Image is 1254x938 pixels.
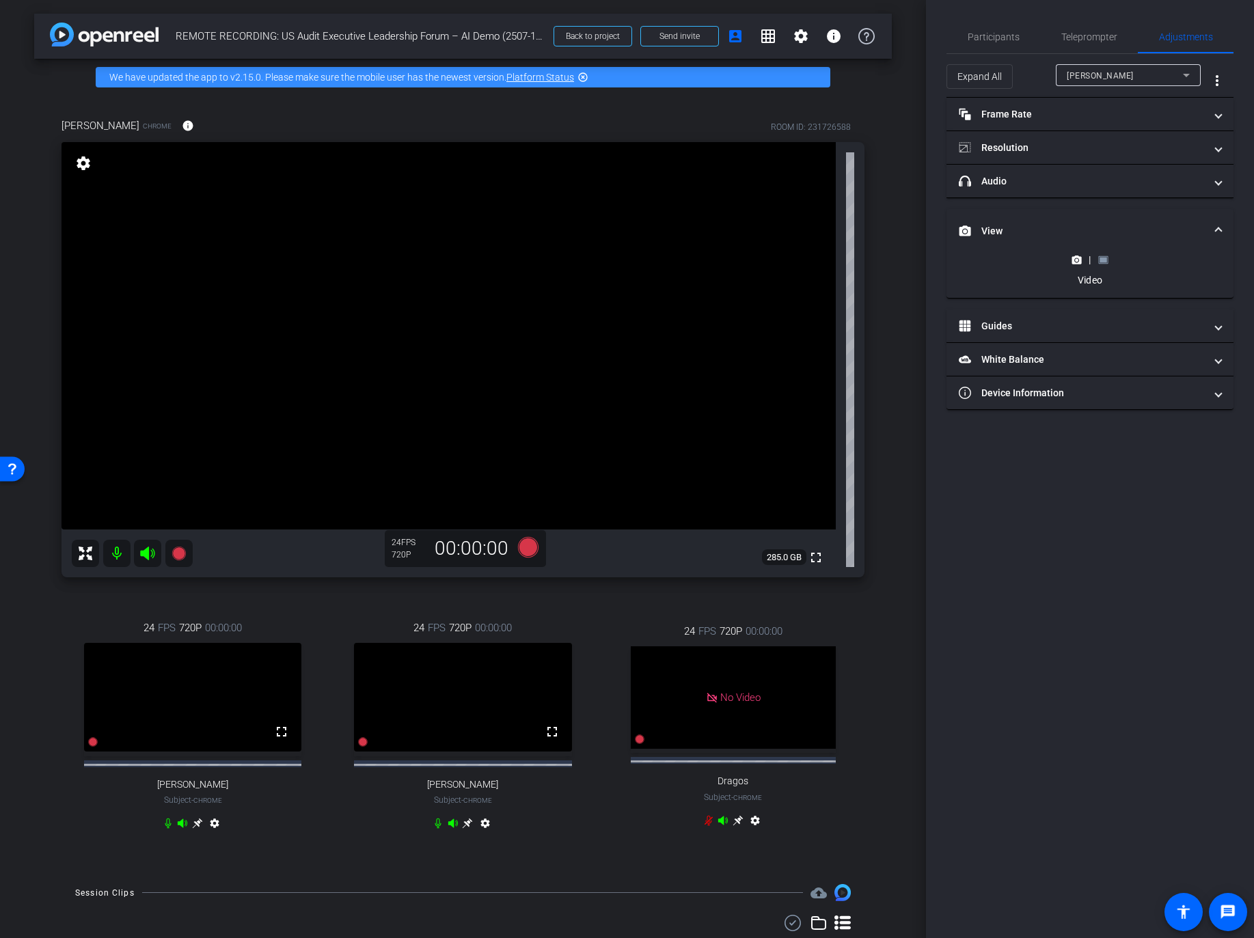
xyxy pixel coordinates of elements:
[506,72,574,83] a: Platform Status
[1067,71,1134,81] span: [PERSON_NAME]
[808,549,824,566] mat-icon: fullscreen
[182,120,194,132] mat-icon: info
[793,28,809,44] mat-icon: settings
[760,28,776,44] mat-icon: grid_on
[157,779,228,790] span: [PERSON_NAME]
[640,26,719,46] button: Send invite
[461,795,463,805] span: -
[720,691,761,704] span: No Video
[946,64,1013,89] button: Expand All
[946,165,1233,197] mat-expansion-panel-header: Audio
[477,818,493,834] mat-icon: settings
[1065,253,1115,266] div: |
[401,538,415,547] span: FPS
[206,818,223,834] mat-icon: settings
[1209,72,1225,89] mat-icon: more_vert
[762,549,806,566] span: 285.0 GB
[834,884,851,900] img: Session clips
[733,794,762,801] span: Chrome
[273,723,290,740] mat-icon: fullscreen
[946,253,1233,298] div: View
[946,98,1233,130] mat-expansion-panel-header: Frame Rate
[144,620,154,635] span: 24
[959,174,1205,189] mat-panel-title: Audio
[566,31,620,41] span: Back to project
[771,121,851,133] div: ROOM ID: 231726588
[392,549,426,560] div: 720P
[392,537,426,548] div: 24
[554,26,632,46] button: Back to project
[205,620,242,635] span: 00:00:00
[434,794,492,806] span: Subject
[959,107,1205,122] mat-panel-title: Frame Rate
[577,72,588,83] mat-icon: highlight_off
[158,620,176,635] span: FPS
[1159,32,1213,42] span: Adjustments
[428,620,446,635] span: FPS
[449,620,472,635] span: 720P
[544,723,560,740] mat-icon: fullscreen
[946,131,1233,164] mat-expansion-panel-header: Resolution
[720,624,742,639] span: 720P
[684,624,695,639] span: 24
[959,141,1205,155] mat-panel-title: Resolution
[164,794,222,806] span: Subject
[1175,904,1192,920] mat-icon: accessibility
[946,209,1233,253] mat-expansion-panel-header: View
[463,797,492,804] span: Chrome
[1201,64,1233,97] button: More Options for Adjustments Panel
[50,23,159,46] img: app-logo
[946,309,1233,342] mat-expansion-panel-header: Guides
[826,28,842,44] mat-icon: info
[718,775,748,787] span: Dragos
[659,31,700,42] span: Send invite
[413,620,424,635] span: 24
[193,797,222,804] span: Chrome
[946,376,1233,409] mat-expansion-panel-header: Device Information
[810,885,827,901] span: Destinations for your clips
[427,779,498,790] span: [PERSON_NAME]
[747,815,763,831] mat-icon: settings
[426,537,517,560] div: 00:00:00
[810,885,827,901] mat-icon: cloud_upload
[74,155,93,171] mat-icon: settings
[62,118,139,133] span: [PERSON_NAME]
[959,224,1205,238] mat-panel-title: View
[1061,32,1117,42] span: Teleprompter
[191,795,193,805] span: -
[731,792,733,802] span: -
[957,64,1002,89] span: Expand All
[959,319,1205,333] mat-panel-title: Guides
[143,121,172,131] span: Chrome
[959,386,1205,400] mat-panel-title: Device Information
[176,23,545,50] span: REMOTE RECORDING: US Audit Executive Leadership Forum – AI Demo (2507-11723-CS)
[968,32,1020,42] span: Participants
[1220,904,1236,920] mat-icon: message
[959,353,1205,367] mat-panel-title: White Balance
[746,624,782,639] span: 00:00:00
[475,620,512,635] span: 00:00:00
[75,886,135,900] div: Session Clips
[704,791,762,803] span: Subject
[946,343,1233,376] mat-expansion-panel-header: White Balance
[96,67,830,87] div: We have updated the app to v2.15.0. Please make sure the mobile user has the newest version.
[1065,273,1115,287] div: Video
[727,28,744,44] mat-icon: account_box
[179,620,202,635] span: 720P
[698,624,716,639] span: FPS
